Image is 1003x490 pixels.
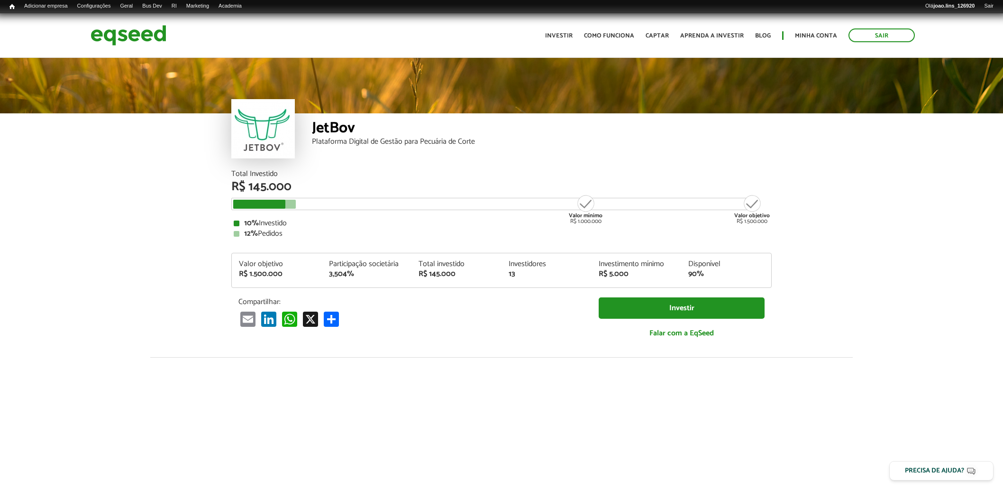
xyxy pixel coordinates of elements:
a: Olájoao.lins_126920 [921,2,979,10]
a: Sair [848,28,915,42]
div: 13 [509,270,584,278]
a: Início [5,2,19,11]
div: R$ 145.000 [231,181,772,193]
strong: 12% [244,227,258,240]
a: Academia [214,2,246,10]
div: Disponível [688,260,764,268]
img: EqSeed [91,23,166,48]
a: Captar [646,33,669,39]
div: R$ 5.000 [599,270,675,278]
a: X [301,311,320,327]
a: Compartilhar [322,311,341,327]
a: Adicionar empresa [19,2,73,10]
div: R$ 1.500.000 [734,194,770,224]
div: Participação societária [329,260,405,268]
a: Aprenda a investir [680,33,744,39]
strong: joao.lins_126920 [933,3,975,9]
a: RI [167,2,182,10]
div: 3,504% [329,270,405,278]
span: Início [9,3,15,10]
strong: Valor objetivo [734,211,770,220]
div: R$ 1.000.000 [568,194,603,224]
a: Minha conta [795,33,837,39]
div: JetBov [312,120,772,138]
div: Investido [234,220,769,227]
div: R$ 145.000 [419,270,494,278]
div: Investidores [509,260,584,268]
a: Sair [979,2,998,10]
a: Marketing [182,2,214,10]
a: Investir [545,33,573,39]
p: Compartilhar: [238,297,584,306]
a: Geral [115,2,137,10]
a: Como funciona [584,33,634,39]
div: Plataforma Digital de Gestão para Pecuária de Corte [312,138,772,146]
a: WhatsApp [280,311,299,327]
a: Blog [755,33,771,39]
strong: Valor mínimo [569,211,602,220]
div: R$ 1.500.000 [239,270,315,278]
div: Total Investido [231,170,772,178]
a: LinkedIn [259,311,278,327]
strong: 10% [244,217,259,230]
div: Pedidos [234,230,769,238]
a: Email [238,311,257,327]
a: Configurações [73,2,116,10]
div: Valor objetivo [239,260,315,268]
div: Total investido [419,260,494,268]
div: 90% [688,270,764,278]
a: Bus Dev [137,2,167,10]
a: Investir [599,297,765,319]
div: Investimento mínimo [599,260,675,268]
a: Falar com a EqSeed [599,324,765,343]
